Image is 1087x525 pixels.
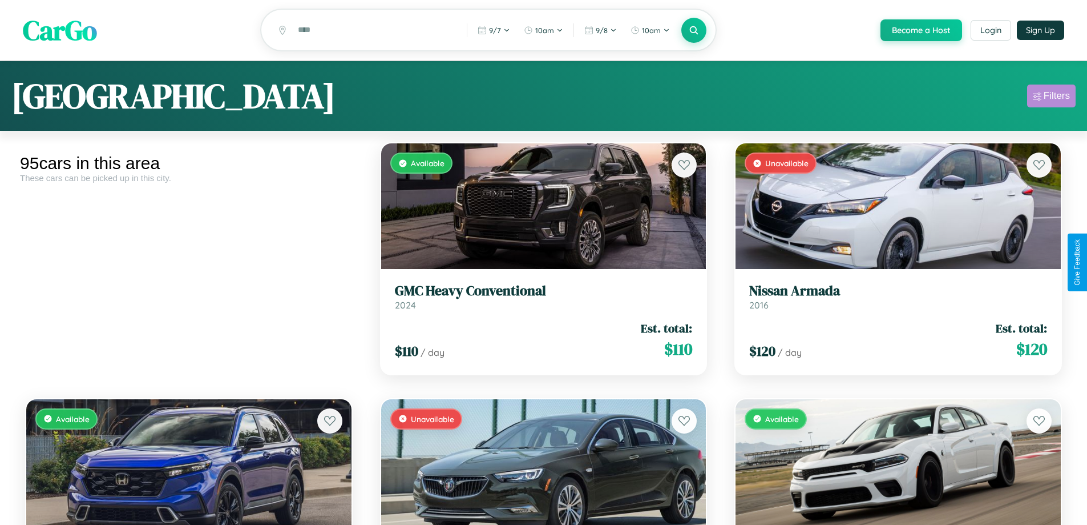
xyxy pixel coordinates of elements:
div: Give Feedback [1073,239,1081,286]
a: Nissan Armada2016 [749,283,1047,311]
span: / day [778,347,802,358]
span: Available [56,414,90,424]
div: These cars can be picked up in this city. [20,173,358,183]
span: 2016 [749,299,769,311]
span: $ 110 [664,338,692,360]
button: 9/7 [472,21,516,39]
button: Login [971,20,1011,41]
button: 9/8 [579,21,623,39]
button: Filters [1027,85,1076,107]
span: Est. total: [641,320,692,336]
button: Sign Up [1017,21,1064,40]
span: CarGo [23,11,97,49]
button: 10am [518,21,569,39]
span: 9 / 8 [596,26,608,35]
span: $ 110 [395,342,418,360]
span: Available [765,414,799,424]
span: 2024 [395,299,416,311]
div: Filters [1044,90,1070,102]
span: Available [411,158,445,168]
h3: Nissan Armada [749,283,1047,299]
span: $ 120 [749,342,775,360]
span: / day [421,347,445,358]
span: Unavailable [765,158,809,168]
span: Unavailable [411,414,454,424]
span: 10am [535,26,554,35]
span: 10am [642,26,661,35]
button: 10am [625,21,676,39]
span: 9 / 7 [489,26,501,35]
h1: [GEOGRAPHIC_DATA] [11,73,336,119]
span: Est. total: [996,320,1047,336]
button: Become a Host [880,19,962,41]
span: $ 120 [1016,338,1047,360]
h3: GMC Heavy Conventional [395,283,693,299]
a: GMC Heavy Conventional2024 [395,283,693,311]
div: 95 cars in this area [20,154,358,173]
